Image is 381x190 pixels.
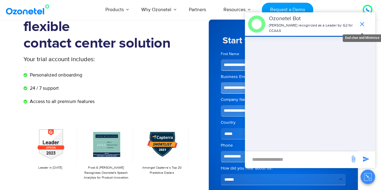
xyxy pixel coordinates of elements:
[221,74,346,80] label: Business Email
[221,142,346,148] label: Phone
[248,15,265,33] img: header
[269,15,355,23] p: Ozonetel Bot
[356,18,368,30] span: end chat or minimize
[221,165,346,171] label: How did you hear about us?
[360,153,372,165] span: send message
[269,23,355,34] p: [PERSON_NAME] recognized as a Leader by G2 for CCAAS
[221,97,346,103] label: Company Name
[248,154,347,165] div: new-msg-input
[28,85,59,92] span: 24 / 7 support
[82,165,130,180] p: Frost & [PERSON_NAME] Recognizes Ozonetel's Speech Analytics for Product Innovation
[23,55,145,64] p: Your trial account includes:
[138,165,186,175] p: Amongst Capterra’s Top 20 Predictive Dialers
[221,120,346,126] label: Country
[221,36,346,45] h5: Start your 7 day free trial now
[221,51,282,57] label: First Name
[347,153,359,165] span: send message
[262,3,313,17] a: Request a Demo
[361,170,375,184] button: Close chat
[23,2,191,52] h1: Experience the most flexible contact center solution
[28,71,82,79] span: Personalized onboarding
[28,98,95,105] span: Access to all premium features
[27,165,74,170] p: Leader in [DATE]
